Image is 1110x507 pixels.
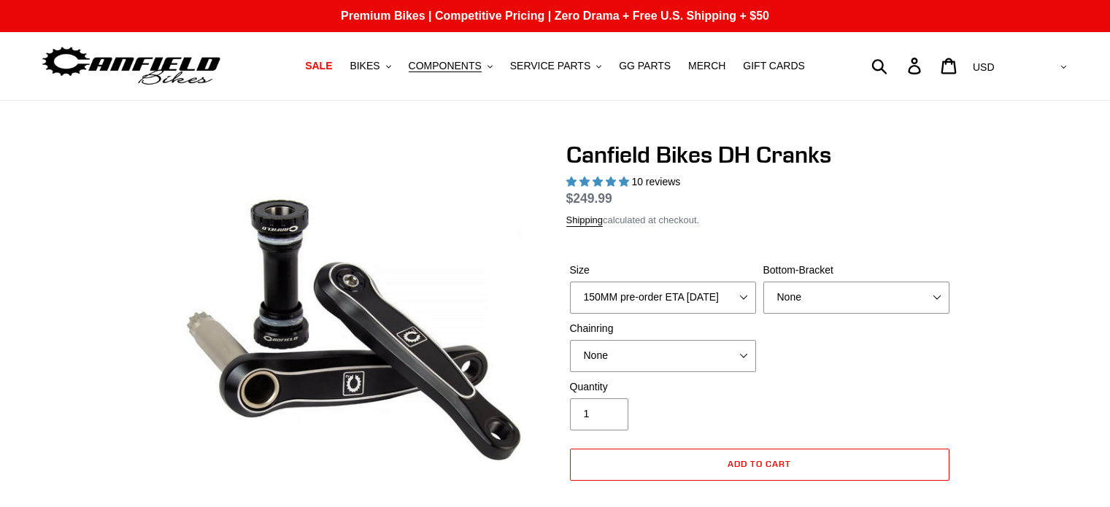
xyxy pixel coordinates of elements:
span: BIKES [350,60,379,72]
a: SALE [298,56,339,76]
label: Quantity [570,379,756,395]
span: SERVICE PARTS [510,60,590,72]
button: SERVICE PARTS [503,56,609,76]
img: Canfield Bikes [40,43,223,89]
span: SALE [305,60,332,72]
span: COMPONENTS [409,60,482,72]
label: Chainring [570,321,756,336]
input: Search [879,50,917,82]
label: Size [570,263,756,278]
button: Add to cart [570,449,949,481]
a: MERCH [681,56,733,76]
span: $249.99 [566,191,612,206]
h1: Canfield Bikes DH Cranks [566,141,953,169]
span: 4.90 stars [566,176,632,187]
span: MERCH [688,60,725,72]
label: Bottom-Bracket [763,263,949,278]
span: GIFT CARDS [743,60,805,72]
a: Shipping [566,214,604,227]
button: BIKES [342,56,398,76]
button: COMPONENTS [401,56,500,76]
a: GG PARTS [612,56,678,76]
span: 10 reviews [631,176,680,187]
a: GIFT CARDS [736,56,812,76]
div: calculated at checkout. [566,213,953,228]
span: GG PARTS [619,60,671,72]
span: Add to cart [728,458,791,469]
